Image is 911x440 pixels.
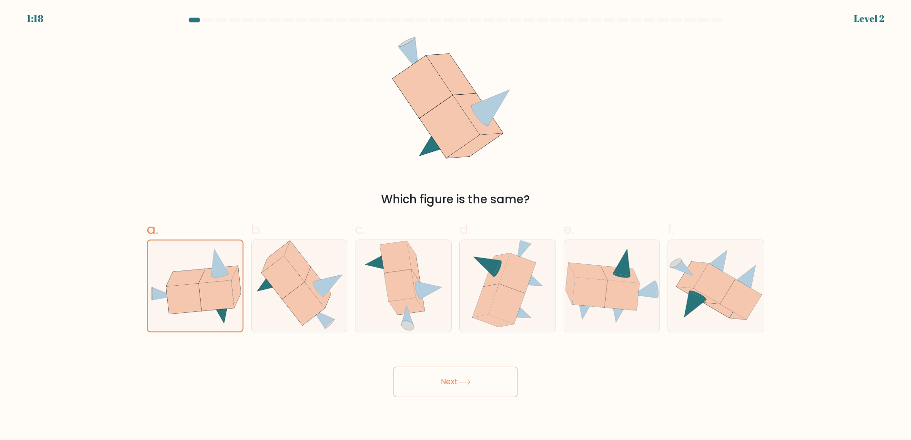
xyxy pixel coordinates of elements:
[251,220,263,239] span: b.
[668,220,674,239] span: f.
[355,220,365,239] span: c.
[854,11,884,26] div: Level 2
[394,367,517,397] button: Next
[27,11,43,26] div: 1:18
[459,220,471,239] span: d.
[152,191,759,208] div: Which figure is the same?
[564,220,574,239] span: e.
[147,220,158,239] span: a.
